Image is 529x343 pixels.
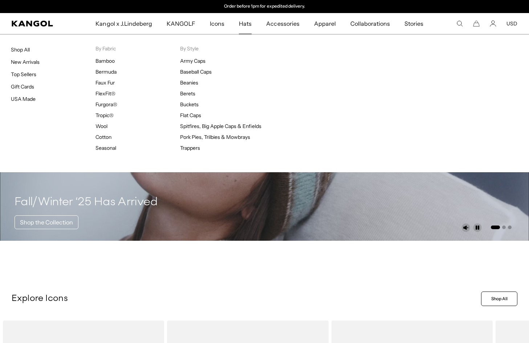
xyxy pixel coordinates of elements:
[404,13,423,34] span: Stories
[180,69,212,75] a: Baseball Caps
[190,4,339,9] div: Announcement
[397,13,431,34] a: Stories
[473,20,480,27] button: Cart
[180,112,201,119] a: Flat Caps
[190,4,339,9] slideshow-component: Announcement bar
[473,223,482,232] button: Pause
[11,96,36,102] a: USA Made
[95,112,114,119] a: Tropic®
[203,13,232,34] a: Icons
[11,83,34,90] a: Gift Cards
[95,69,117,75] a: Bermuda
[180,90,195,97] a: Berets
[490,224,512,230] ul: Select a slide to show
[12,293,478,304] p: Explore Icons
[232,13,259,34] a: Hats
[314,13,336,34] span: Apparel
[508,226,512,229] button: Go to slide 3
[239,13,252,34] span: Hats
[350,13,390,34] span: Collaborations
[481,292,517,306] a: Shop All
[12,21,63,26] a: Kangol
[307,13,343,34] a: Apparel
[180,58,206,64] a: Army Caps
[180,101,199,108] a: Buckets
[343,13,397,34] a: Collaborations
[95,123,107,129] a: Wool
[491,226,500,229] button: Go to slide 1
[224,4,305,9] p: Order before 1pm for expedited delivery.
[259,13,306,34] a: Accessories
[95,13,152,34] span: Kangol x J.Lindeberg
[11,59,40,65] a: New Arrivals
[180,145,200,151] a: Trappers
[266,13,299,34] span: Accessories
[502,226,506,229] button: Go to slide 2
[167,13,195,34] span: KANGOLF
[159,13,203,34] a: KANGOLF
[456,20,463,27] summary: Search here
[11,46,30,53] a: Shop All
[15,215,78,229] a: Shop the Collection
[461,223,470,232] button: Unmute
[180,134,251,140] a: Pork Pies, Trilbies & Mowbrays
[95,101,117,108] a: Furgora®
[180,79,198,86] a: Beanies
[95,90,115,97] a: FlexFit®
[88,13,159,34] a: Kangol x J.Lindeberg
[506,20,517,27] button: USD
[95,134,111,140] a: Cotton
[95,79,115,86] a: Faux Fur
[210,13,224,34] span: Icons
[180,123,261,129] a: Spitfires, Big Apple Caps & Enfields
[190,4,339,9] div: 2 of 2
[95,145,116,151] a: Seasonal
[95,45,180,52] p: By Fabric
[490,20,496,27] a: Account
[180,45,265,52] p: By Style
[11,71,36,78] a: Top Sellers
[15,195,158,210] h4: Fall/Winter ‘25 Has Arrived
[95,58,115,64] a: Bamboo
